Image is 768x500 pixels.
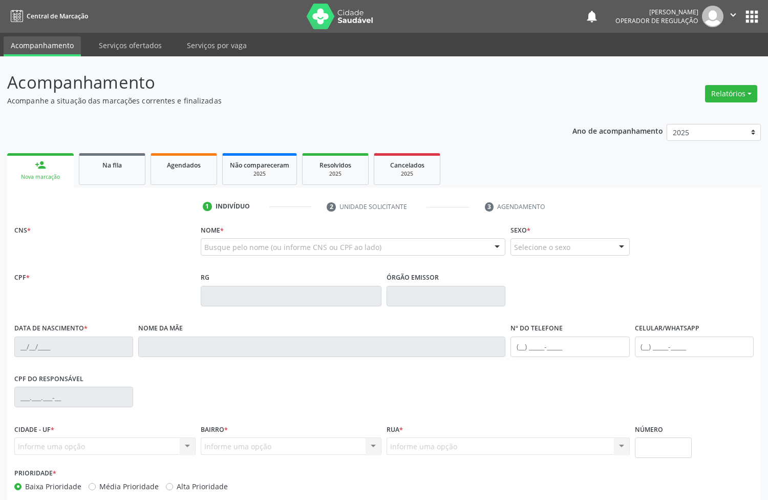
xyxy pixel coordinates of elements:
[319,161,351,170] span: Resolvidos
[14,337,133,357] input: __/__/____
[25,481,81,492] label: Baixa Prioridade
[230,161,289,170] span: Não compareceram
[35,159,46,171] div: person_add
[635,422,663,437] label: Número
[381,170,433,178] div: 2025
[167,161,201,170] span: Agendados
[510,337,629,357] input: (__) _____-_____
[14,422,54,437] label: Cidade - UF
[390,161,424,170] span: Cancelados
[615,8,698,16] div: [PERSON_NAME]
[14,371,83,387] label: CPF do responsável
[635,321,699,337] label: Celular/WhatsApp
[743,8,761,26] button: apps
[4,36,81,56] a: Acompanhamento
[99,481,159,492] label: Média Prioridade
[92,36,169,54] a: Serviços ofertados
[14,270,30,286] label: CPF
[510,321,563,337] label: Nº do Telefone
[7,8,88,25] a: Central de Marcação
[635,337,754,357] input: (__) _____-_____
[572,124,663,137] p: Ano de acompanhamento
[14,387,133,407] input: ___.___.___-__
[201,270,209,286] label: RG
[728,9,739,20] i: 
[216,202,250,211] div: Indivíduo
[203,202,212,211] div: 1
[201,222,224,238] label: Nome
[27,12,88,20] span: Central de Marcação
[510,222,530,238] label: Sexo
[14,321,88,337] label: Data de nascimento
[180,36,254,54] a: Serviços por vaga
[585,9,599,24] button: notifications
[177,481,228,492] label: Alta Prioridade
[201,422,228,437] label: Bairro
[14,173,67,181] div: Nova marcação
[615,16,698,25] span: Operador de regulação
[310,170,361,178] div: 2025
[387,270,439,286] label: Órgão emissor
[705,85,757,102] button: Relatórios
[387,422,403,437] label: Rua
[14,222,31,238] label: CNS
[702,6,723,27] img: img
[230,170,289,178] div: 2025
[514,242,570,253] span: Selecione o sexo
[7,95,535,106] p: Acompanhe a situação das marcações correntes e finalizadas
[723,6,743,27] button: 
[138,321,183,337] label: Nome da mãe
[102,161,122,170] span: Na fila
[7,70,535,95] p: Acompanhamento
[204,242,381,253] span: Busque pelo nome (ou informe CNS ou CPF ao lado)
